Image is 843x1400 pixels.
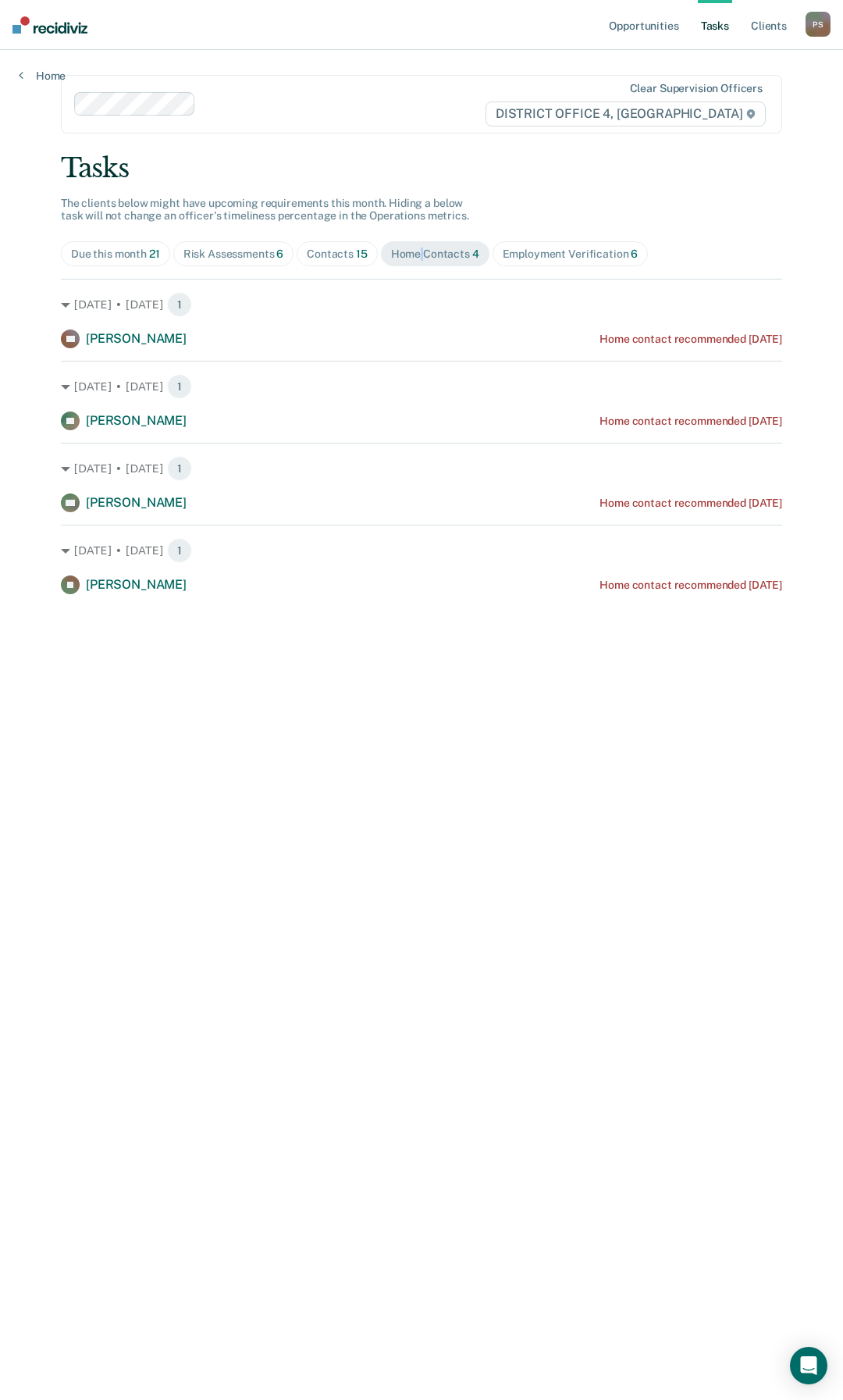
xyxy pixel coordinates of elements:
[86,413,187,428] span: [PERSON_NAME]
[86,495,187,510] span: [PERSON_NAME]
[167,538,192,563] span: 1
[86,577,187,592] span: [PERSON_NAME]
[790,1347,827,1384] div: Open Intercom Messenger
[61,456,782,481] div: [DATE] • [DATE] 1
[71,248,160,261] div: Due this month
[149,248,160,260] span: 21
[806,12,831,37] button: PS
[183,248,284,261] div: Risk Assessments
[61,152,782,184] div: Tasks
[86,331,187,346] span: [PERSON_NAME]
[19,69,66,83] a: Home
[61,197,469,223] span: The clients below might have upcoming requirements this month. Hiding a below task will not chang...
[12,16,87,34] img: Recidiviz
[599,415,782,428] div: Home contact recommended [DATE]
[61,538,782,563] div: [DATE] • [DATE] 1
[599,333,782,346] div: Home contact recommended [DATE]
[307,248,368,261] div: Contacts
[61,292,782,317] div: [DATE] • [DATE] 1
[599,497,782,510] div: Home contact recommended [DATE]
[167,292,192,317] span: 1
[391,248,479,261] div: Home Contacts
[356,248,368,260] span: 15
[630,82,763,95] div: Clear supervision officers
[167,374,192,399] span: 1
[472,248,479,260] span: 4
[486,102,766,126] span: DISTRICT OFFICE 4, [GEOGRAPHIC_DATA]
[599,579,782,592] div: Home contact recommended [DATE]
[61,374,782,399] div: [DATE] • [DATE] 1
[167,456,192,481] span: 1
[276,248,283,260] span: 6
[806,12,831,37] div: P S
[503,248,638,261] div: Employment Verification
[631,248,638,260] span: 6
